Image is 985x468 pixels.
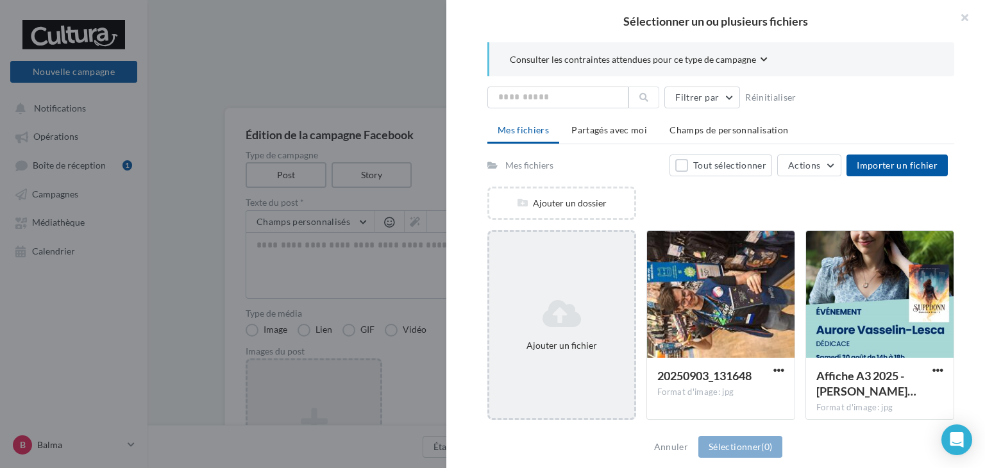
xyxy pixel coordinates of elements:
[498,124,549,135] span: Mes fichiers
[777,155,841,176] button: Actions
[816,369,916,398] span: Affiche A3 2025 - Aurore Vasselin-Lesca 30.08.2025 (2)
[669,155,772,176] button: Tout sélectionner
[698,436,782,458] button: Sélectionner(0)
[510,53,756,66] span: Consulter les contraintes attendues pour ce type de campagne
[941,424,972,455] div: Open Intercom Messenger
[505,159,553,172] div: Mes fichiers
[510,53,768,69] button: Consulter les contraintes attendues pour ce type de campagne
[846,155,948,176] button: Importer un fichier
[467,15,964,27] h2: Sélectionner un ou plusieurs fichiers
[816,402,943,414] div: Format d'image: jpg
[857,160,938,171] span: Importer un fichier
[494,339,629,352] div: Ajouter un fichier
[489,197,634,210] div: Ajouter un dossier
[649,439,693,455] button: Annuler
[788,160,820,171] span: Actions
[669,124,788,135] span: Champs de personnalisation
[571,124,647,135] span: Partagés avec moi
[664,87,740,108] button: Filtrer par
[740,90,802,105] button: Réinitialiser
[761,441,772,452] span: (0)
[657,387,784,398] div: Format d'image: jpg
[657,369,752,383] span: 20250903_131648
